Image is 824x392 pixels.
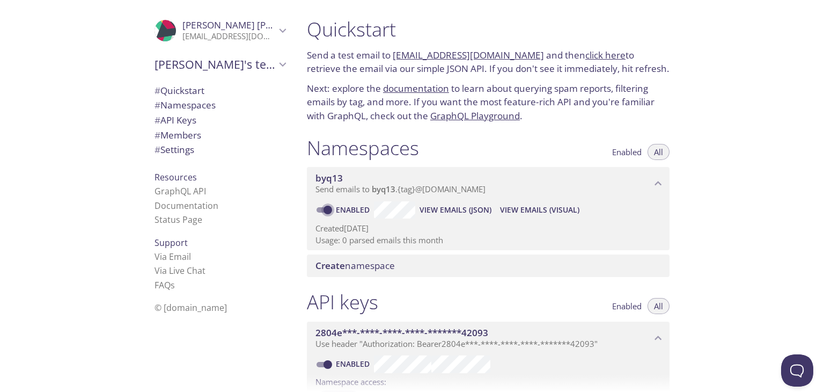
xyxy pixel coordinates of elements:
[334,359,374,369] a: Enabled
[415,201,496,219] button: View Emails (JSON)
[430,110,520,122] a: GraphQL Playground
[307,255,669,277] div: Create namespace
[154,129,201,141] span: Members
[648,144,669,160] button: All
[146,13,294,48] div: Vince Baluyot
[154,237,188,249] span: Support
[146,50,294,78] div: Vince's team
[146,83,294,98] div: Quickstart
[154,265,205,277] a: Via Live Chat
[154,129,160,141] span: #
[154,143,194,156] span: Settings
[146,98,294,113] div: Namespaces
[154,57,276,72] span: [PERSON_NAME]'s team
[171,279,175,291] span: s
[154,84,160,97] span: #
[146,113,294,128] div: API Keys
[315,373,386,389] label: Namespace access:
[146,128,294,143] div: Members
[154,251,191,263] a: Via Email
[182,19,329,31] span: [PERSON_NAME] [PERSON_NAME]
[496,201,584,219] button: View Emails (Visual)
[307,17,669,41] h1: Quickstart
[307,136,419,160] h1: Namespaces
[154,114,196,126] span: API Keys
[154,214,202,226] a: Status Page
[182,31,276,42] p: [EMAIL_ADDRESS][DOMAIN_NAME]
[334,205,374,215] a: Enabled
[585,49,626,61] a: click here
[146,142,294,157] div: Team Settings
[307,167,669,200] div: byq13 namespace
[154,99,160,111] span: #
[154,114,160,126] span: #
[315,223,661,234] p: Created [DATE]
[154,99,216,111] span: Namespaces
[315,184,485,194] span: Send emails to . {tag} @[DOMAIN_NAME]
[500,204,579,216] span: View Emails (Visual)
[307,290,378,314] h1: API keys
[154,171,197,183] span: Resources
[154,302,227,314] span: © [DOMAIN_NAME]
[606,298,648,314] button: Enabled
[154,84,204,97] span: Quickstart
[315,259,395,272] span: namespace
[393,49,544,61] a: [EMAIL_ADDRESS][DOMAIN_NAME]
[648,298,669,314] button: All
[315,172,343,184] span: byq13
[781,354,813,387] iframe: Help Scout Beacon - Open
[154,279,175,291] a: FAQ
[383,82,449,95] a: documentation
[420,204,491,216] span: View Emails (JSON)
[606,144,648,160] button: Enabled
[307,82,669,123] p: Next: explore the to learn about querying spam reports, filtering emails by tag, and more. If you...
[154,185,206,197] a: GraphQL API
[315,235,661,246] p: Usage: 0 parsed emails this month
[372,184,395,194] span: byq13
[154,200,218,212] a: Documentation
[315,259,345,272] span: Create
[154,143,160,156] span: #
[307,48,669,76] p: Send a test email to and then to retrieve the email via our simple JSON API. If you don't see it ...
